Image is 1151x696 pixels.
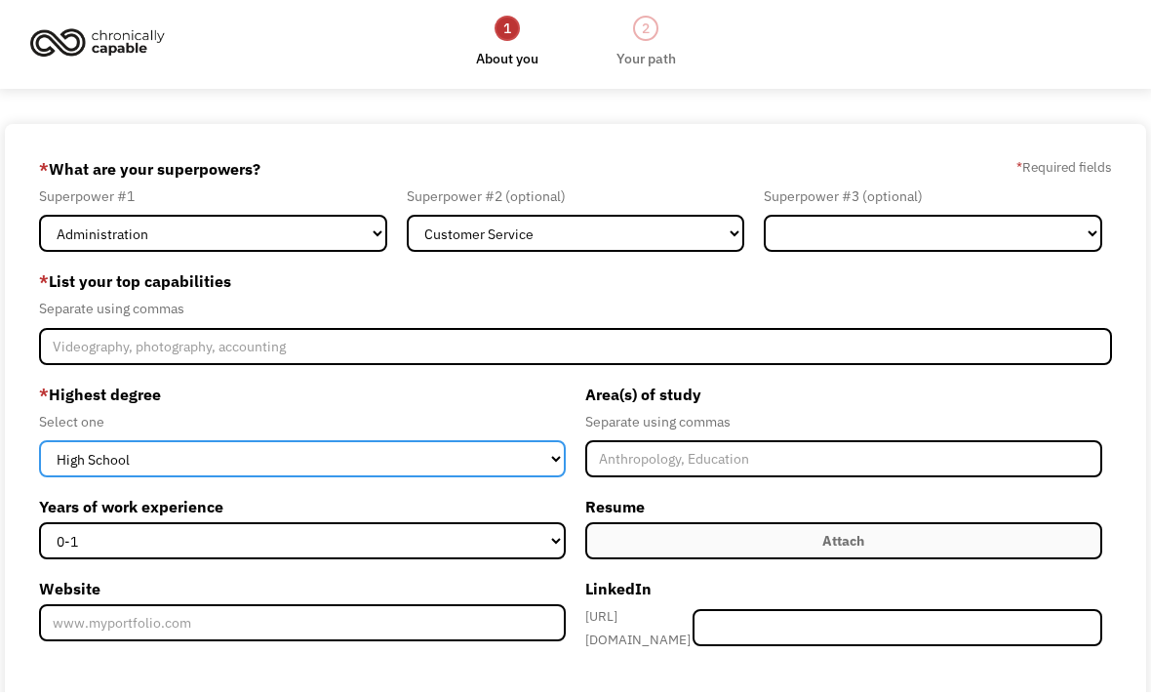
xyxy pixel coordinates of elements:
img: Chronically Capable logo [24,25,171,68]
div: 1 [495,20,520,46]
div: Select one [39,415,566,438]
label: What are your superpowers? [39,158,260,189]
input: Anthropology, Education [585,445,1102,482]
div: 2 [633,20,658,46]
a: 1About you [476,19,538,75]
input: Videography, photography, accounting [39,333,1111,370]
div: [URL][DOMAIN_NAME] [585,609,693,656]
label: Highest degree [39,384,566,415]
label: List your top capabilities [39,270,1111,302]
div: Your path [616,52,676,75]
label: Area(s) of study [585,384,1102,415]
div: Superpower #1 [39,189,386,213]
input: www.myportfolio.com [39,609,566,646]
label: LinkedIn [585,578,1102,609]
label: Years of work experience [39,496,566,527]
label: Website [39,578,566,609]
label: Attach [585,527,1102,564]
label: Required fields [1016,160,1112,184]
div: Attach [822,534,864,557]
div: Separate using commas [585,415,1102,438]
a: 2Your path [616,19,676,75]
div: Superpower #2 (optional) [407,189,744,213]
div: Separate using commas [39,302,1111,325]
div: About you [476,52,538,75]
div: Superpower #3 (optional) [764,189,1101,213]
label: Resume [585,496,1102,527]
